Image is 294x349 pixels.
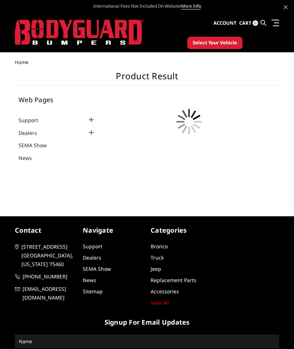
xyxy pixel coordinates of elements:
[151,277,196,284] a: Replacement Parts
[171,104,207,140] img: preloader.gif
[193,39,237,47] span: Select Your Vehicle
[19,154,41,162] a: News
[253,20,258,26] span: 0
[83,288,103,295] a: Sitemap
[19,129,46,137] a: Dealers
[83,254,101,261] a: Dealers
[19,141,56,149] a: SEMA Show
[151,243,168,250] a: Bronco
[15,20,143,45] img: BODYGUARD BUMPERS
[15,225,75,235] h5: contact
[213,20,237,26] span: Account
[151,225,211,235] h5: Categories
[15,285,75,302] a: [EMAIL_ADDRESS][DOMAIN_NAME]
[16,336,278,347] input: Name
[151,254,164,261] a: Truck
[181,3,201,9] a: More Info
[83,277,96,284] a: News
[151,288,179,295] a: Accessories
[15,59,28,65] span: Home
[15,272,75,281] a: [PHONE_NUMBER]
[83,225,143,235] h5: Navigate
[21,242,74,269] span: [STREET_ADDRESS] [GEOGRAPHIC_DATA], [US_STATE] 75460
[151,299,170,306] a: View All
[23,272,75,281] span: [PHONE_NUMBER]
[15,72,279,85] h1: Product Result
[19,116,47,124] a: Support
[151,265,161,272] a: Jeep
[213,13,237,33] a: Account
[83,265,111,272] a: SEMA Show
[15,317,279,327] h5: signup for email updates
[83,243,102,250] a: Support
[23,285,75,302] span: [EMAIL_ADDRESS][DOMAIN_NAME]
[239,20,252,26] span: Cart
[239,13,258,33] a: Cart 0
[187,37,242,49] button: Select Your Vehicle
[19,96,96,103] h5: Web Pages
